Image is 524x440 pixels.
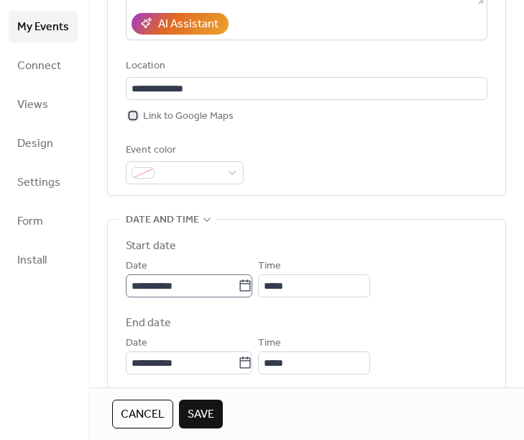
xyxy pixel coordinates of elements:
[158,16,219,33] div: AI Assistant
[9,11,78,42] a: My Events
[9,244,78,276] a: Install
[121,406,165,423] span: Cancel
[17,133,53,156] span: Design
[9,205,78,237] a: Form
[126,58,484,75] div: Location
[17,249,47,272] span: Install
[126,212,199,229] span: Date and time
[17,210,43,233] span: Form
[17,55,61,78] span: Connect
[17,171,60,194] span: Settings
[17,16,69,39] span: My Events
[126,335,147,352] span: Date
[9,127,78,159] a: Design
[9,166,78,198] a: Settings
[132,13,229,35] button: AI Assistant
[126,142,241,159] div: Event color
[112,400,173,428] button: Cancel
[126,238,176,255] div: Start date
[9,50,78,81] a: Connect
[9,89,78,120] a: Views
[143,108,234,125] span: Link to Google Maps
[179,400,223,428] button: Save
[126,315,171,332] div: End date
[258,335,281,352] span: Time
[188,406,214,423] span: Save
[258,258,281,275] span: Time
[126,258,147,275] span: Date
[17,94,48,117] span: Views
